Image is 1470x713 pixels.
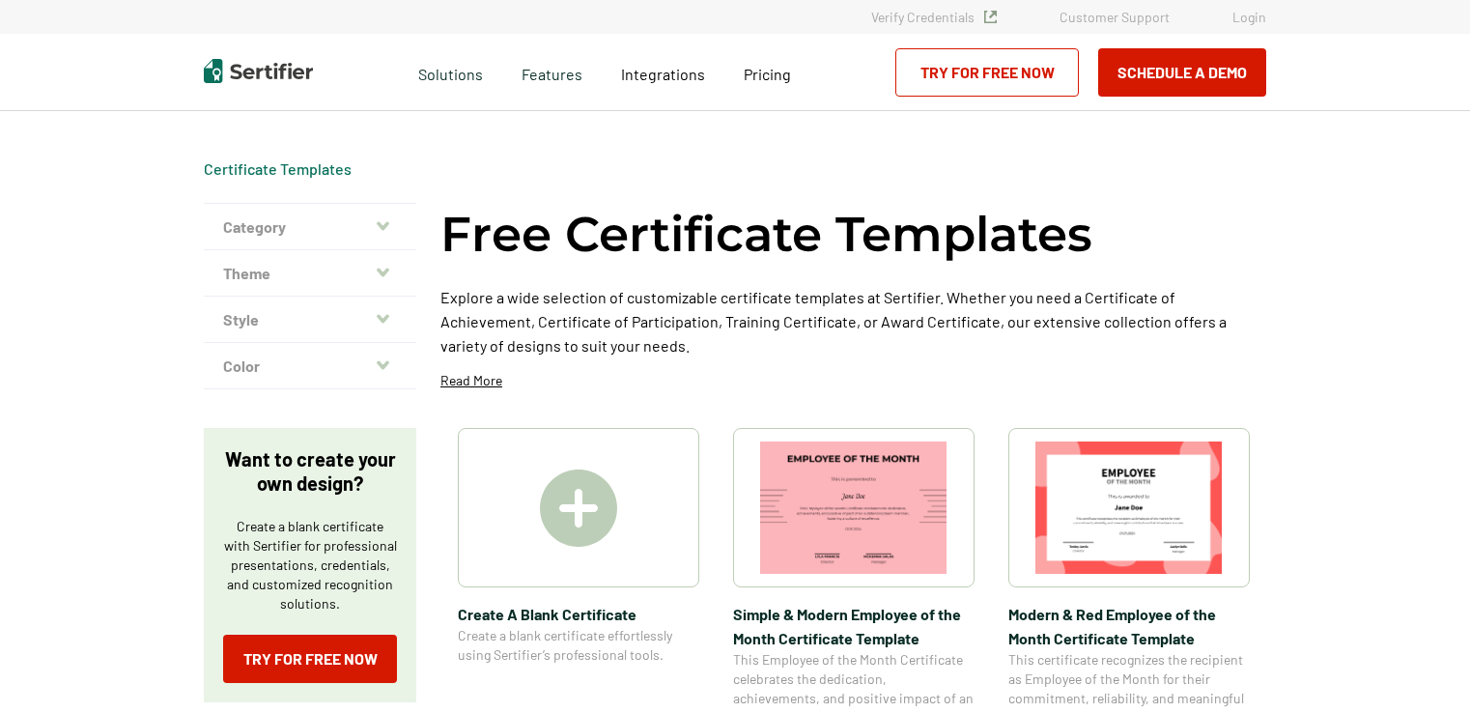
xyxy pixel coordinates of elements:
button: Category [204,204,416,250]
img: Modern & Red Employee of the Month Certificate Template [1035,442,1223,574]
span: Certificate Templates [204,159,352,179]
span: Modern & Red Employee of the Month Certificate Template [1008,602,1250,650]
span: Create A Blank Certificate [458,602,699,626]
button: Style [204,297,416,343]
img: Simple & Modern Employee of the Month Certificate Template [760,442,947,574]
span: Solutions [418,60,483,84]
button: Theme [204,250,416,297]
p: Create a blank certificate with Sertifier for professional presentations, credentials, and custom... [223,517,397,613]
a: Login [1232,9,1266,25]
button: Color [204,343,416,389]
p: Explore a wide selection of customizable certificate templates at Sertifier. Whether you need a C... [440,285,1266,357]
a: Try for Free Now [895,48,1079,97]
a: Certificate Templates [204,159,352,178]
div: Breadcrumb [204,159,352,179]
span: Pricing [744,65,791,83]
span: Simple & Modern Employee of the Month Certificate Template [733,602,975,650]
a: Customer Support [1060,9,1170,25]
span: Create a blank certificate effortlessly using Sertifier’s professional tools. [458,626,699,665]
span: Integrations [621,65,705,83]
a: Try for Free Now [223,635,397,683]
img: Sertifier | Digital Credentialing Platform [204,59,313,83]
img: Verified [984,11,997,23]
img: Create A Blank Certificate [540,470,617,547]
a: Pricing [744,60,791,84]
h1: Free Certificate Templates [440,203,1092,266]
span: Features [522,60,582,84]
a: Verify Credentials [871,9,997,25]
p: Read More [440,371,502,390]
p: Want to create your own design? [223,447,397,496]
a: Integrations [621,60,705,84]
